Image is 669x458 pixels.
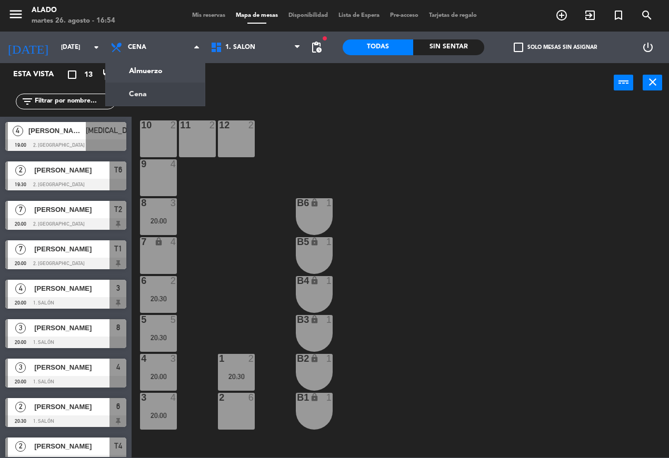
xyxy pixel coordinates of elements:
[424,13,482,18] span: Tarjetas de regalo
[310,237,319,246] i: lock
[32,16,115,26] div: martes 26. agosto - 16:54
[248,120,255,130] div: 2
[604,6,633,24] span: Reserva especial
[187,13,231,18] span: Mis reservas
[218,373,255,380] div: 20:30
[5,68,76,81] div: Esta vista
[326,315,333,324] div: 1
[140,412,177,419] div: 20:00
[326,354,333,363] div: 1
[283,13,333,18] span: Disponibilidad
[310,276,319,285] i: lock
[310,354,319,363] i: lock
[34,322,109,333] span: [PERSON_NAME]
[555,9,568,22] i: add_circle_outline
[141,393,142,402] div: 3
[8,6,24,22] i: menu
[310,198,319,207] i: lock
[643,75,662,90] button: close
[84,69,93,81] span: 13
[114,440,122,452] span: T4
[34,283,109,294] span: [PERSON_NAME]
[141,315,142,324] div: 5
[413,39,484,55] div: Sin sentar
[514,43,597,52] label: Solo mesas sin asignar
[106,83,205,106] a: Cena
[114,203,122,216] span: T2
[34,204,109,215] span: [PERSON_NAME]
[15,283,26,294] span: 4
[612,9,625,22] i: turned_in_not
[514,43,523,52] span: check_box_outline_blank
[248,354,255,363] div: 2
[617,76,630,88] i: power_input
[15,244,26,255] span: 7
[171,276,177,286] div: 2
[141,237,142,247] div: 7
[576,6,604,24] span: WALK IN
[21,95,34,108] i: filter_list
[15,362,26,373] span: 3
[642,41,654,54] i: power_settings_new
[114,242,122,255] span: T1
[584,9,596,22] i: exit_to_app
[116,361,120,373] span: 4
[15,441,26,452] span: 2
[34,96,115,107] input: Filtrar por nombre...
[140,217,177,225] div: 20:00
[171,393,177,402] div: 4
[633,6,661,24] span: BUSCAR
[225,44,255,51] span: 1. Salón
[13,126,23,136] span: 4
[15,165,26,176] span: 2
[15,323,26,333] span: 3
[114,164,122,176] span: T6
[34,441,109,452] span: [PERSON_NAME]
[28,125,86,136] span: [PERSON_NAME]
[141,198,142,208] div: 8
[646,76,659,88] i: close
[128,44,146,51] span: Cena
[326,198,333,208] div: 1
[310,41,323,54] span: pending_actions
[641,9,653,22] i: search
[86,124,142,137] span: [MEDICAL_DATA]
[171,237,177,247] div: 4
[171,159,177,169] div: 4
[66,68,78,81] i: crop_square
[326,393,333,402] div: 1
[326,237,333,247] div: 1
[116,282,120,294] span: 3
[322,35,328,42] span: fiber_manual_record
[310,315,319,324] i: lock
[614,75,633,90] button: power_input
[141,120,142,130] div: 10
[32,5,115,16] div: Alado
[102,68,114,81] i: restaurant
[547,6,576,24] span: RESERVAR MESA
[231,13,283,18] span: Mapa de mesas
[15,402,26,412] span: 2
[154,237,163,246] i: lock
[34,362,109,373] span: [PERSON_NAME]
[34,401,109,412] span: [PERSON_NAME]
[248,393,255,402] div: 6
[140,334,177,341] div: 20:30
[310,393,319,402] i: lock
[171,120,177,130] div: 2
[141,354,142,363] div: 4
[333,13,385,18] span: Lista de Espera
[326,276,333,286] div: 1
[140,373,177,380] div: 20:00
[343,39,414,55] div: Todas
[171,354,177,363] div: 3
